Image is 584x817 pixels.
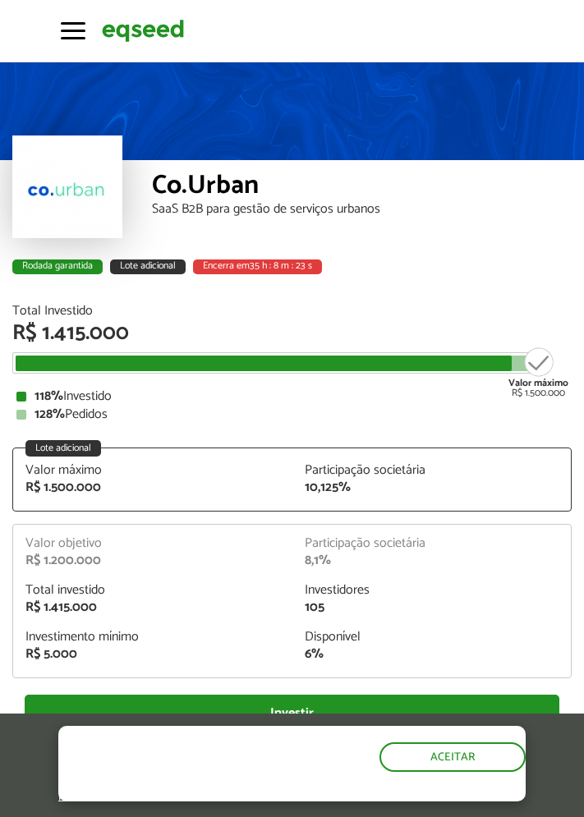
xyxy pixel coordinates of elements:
[12,259,103,274] div: Rodada garantida
[110,259,186,274] div: Lote adicional
[16,408,568,421] div: Pedidos
[25,648,280,661] div: R$ 5.000
[305,648,559,661] div: 6%
[305,584,559,597] div: Investidores
[305,601,559,614] div: 105
[25,464,280,477] div: Valor máximo
[102,17,184,44] img: EqSeed
[25,440,101,457] div: Lote adicional
[34,403,65,425] strong: 128%
[305,481,559,494] div: 10,125%
[305,464,559,477] div: Participação societária
[25,695,559,732] a: Investir
[508,375,568,391] strong: Valor máximo
[305,631,559,644] div: Disponível
[508,346,568,398] div: R$ 1.500.000
[58,787,248,801] a: política de privacidade e de cookies
[25,537,280,550] div: Valor objetivo
[305,554,559,567] div: 8,1%
[25,601,280,614] div: R$ 1.415.000
[34,385,63,407] strong: 118%
[16,390,568,403] div: Investido
[25,554,280,567] div: R$ 1.200.000
[58,726,338,765] h5: O site da EqSeed utiliza cookies para melhorar sua navegação.
[152,172,572,203] div: Co.Urban
[152,203,572,216] div: SaaS B2B para gestão de serviços urbanos
[25,584,280,597] div: Total investido
[250,258,312,273] span: 35 h : 8 m : 23 s
[25,631,280,644] div: Investimento mínimo
[58,770,338,801] p: Ao clicar em "aceitar", você aceita nossa .
[379,742,526,772] button: Aceitar
[25,481,280,494] div: R$ 1.500.000
[12,323,572,344] div: R$ 1.415.000
[305,537,559,550] div: Participação societária
[193,259,322,274] div: Encerra em
[12,305,572,318] div: Total Investido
